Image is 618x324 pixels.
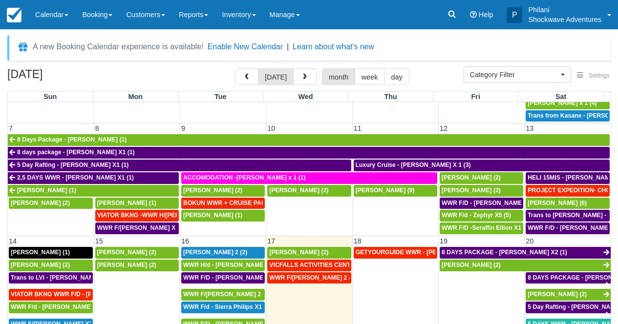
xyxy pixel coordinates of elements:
a: WWR F/D - [PERSON_NAME] X2 (2) [526,223,610,234]
a: [PERSON_NAME] (2) [526,289,611,301]
span: Sun [43,93,57,101]
a: 8 DAYS PACKAGE - [PERSON_NAME] X2 (1) [440,247,611,259]
span: [PERSON_NAME] 2 (2) [183,249,247,256]
span: WWR F/[PERSON_NAME] 2 (2) [269,274,356,281]
span: 13 [525,124,534,132]
a: 8 days package - [PERSON_NAME] X1 (1) [8,147,610,159]
a: Learn about what's new [293,42,374,51]
a: BOKUN WWR + CRUISE PACKAGE - [PERSON_NAME] South X 2 (2) [181,198,265,209]
a: [PERSON_NAME] (2) [440,185,523,197]
a: WWR F/[PERSON_NAME] 2 (2) [181,289,265,301]
span: 19 [439,237,448,245]
a: [PERSON_NAME] (6) [526,198,610,209]
a: WWR F/d - [PERSON_NAME] X1 (1) [9,302,93,313]
span: WWR F/d - Sierra Philips X1 (1) [183,304,271,310]
span: WWR F/D - [PERSON_NAME] X3 (3) [183,274,283,281]
span: WWR F/D - [PERSON_NAME] X 2 (2) [442,200,544,206]
a: 8 DAYS PACKAGE - [PERSON_NAME] X 2 (2) [526,272,611,284]
span: [PERSON_NAME] (1) [17,187,76,194]
a: 2,5 DAYS WWR - [PERSON_NAME] X1 (1) [8,172,179,184]
a: [PERSON_NAME] (2) [440,260,611,271]
a: WWR H/d - [PERSON_NAME] X3 (3) [181,260,265,271]
span: 12 [439,124,448,132]
a: Trans to [PERSON_NAME] - [PERSON_NAME] X 1 (2) [526,210,610,222]
span: [PERSON_NAME] (1) [97,200,156,206]
a: [PERSON_NAME] (2) [267,185,351,197]
span: 17 [266,237,276,245]
a: 5 Day Rafting - [PERSON_NAME] X1 (1) [8,160,351,171]
button: Category Filter [464,66,571,83]
span: 8 Days Package - [PERSON_NAME] (1) [17,136,127,143]
a: [PERSON_NAME] (2) [440,172,523,184]
i: Help [470,11,477,18]
a: GETYOURGUIDE WWR - [PERSON_NAME] X 9 (9) [354,247,437,259]
a: [PERSON_NAME] (2) [181,185,265,197]
button: day [384,68,409,85]
span: [PERSON_NAME] x 1 (4) [528,100,597,106]
a: [PERSON_NAME] 2 (2) [181,247,265,259]
a: WWR F/[PERSON_NAME] X 1 (2) [95,223,179,234]
a: Trans from Kasane - [PERSON_NAME] X4 (4) [526,110,610,122]
a: WWR F/d - Sierra Philips X1 (1) [181,302,265,313]
span: [PERSON_NAME] (9) [356,187,415,194]
span: Luxury Cruise - [PERSON_NAME] X 1 (3) [356,162,471,168]
span: 8 [94,124,100,132]
span: VIATOR BKNG -WWR H/[PERSON_NAME] X 2 (2) [97,212,235,219]
span: ACCOMODATION -[PERSON_NAME] x 1 (1) [183,174,306,181]
a: WWR F/[PERSON_NAME] 2 (2) [267,272,351,284]
span: 2,5 DAYS WWR - [PERSON_NAME] X1 (1) [17,174,134,181]
span: BOKUN WWR + CRUISE PACKAGE - [PERSON_NAME] South X 2 (2) [183,200,377,206]
span: Tue [214,93,227,101]
button: Settings [571,69,616,83]
span: 15 [94,237,104,245]
a: [PERSON_NAME] (2) [267,247,351,259]
span: WWR F/[PERSON_NAME] X 1 (2) [97,224,190,231]
span: Fri [471,93,480,101]
span: Settings [589,72,610,79]
span: Wed [298,93,313,101]
a: WWR F/D - [PERSON_NAME] X 2 (2) [440,198,523,209]
span: WWR F/[PERSON_NAME] 2 (2) [183,291,270,298]
span: VICFALLS ACTIVITIES CENTER - HELICOPTER -[PERSON_NAME] X 4 (4) [269,262,476,268]
a: WWR F/d - Zephyr X5 (5) [440,210,523,222]
a: [PERSON_NAME] (9) [354,185,437,197]
span: 18 [353,237,362,245]
span: [PERSON_NAME] (2) [97,262,156,268]
a: [PERSON_NAME] x 1 (4) [526,98,610,109]
span: WWR F/d - Zephyr X5 (5) [442,212,511,219]
span: [PERSON_NAME] (2) [269,249,328,256]
a: WWR F/D - [PERSON_NAME] X3 (3) [181,272,265,284]
span: Trans to LVI - [PERSON_NAME] X1 (1) [11,274,118,281]
span: [PERSON_NAME] (2) [269,187,328,194]
a: VIATOR BKNG -WWR H/[PERSON_NAME] X 2 (2) [95,210,179,222]
span: [PERSON_NAME] (2) [442,174,501,181]
div: A new Booking Calendar experience is available! [33,41,204,53]
a: [PERSON_NAME] (2) [95,247,179,259]
span: WWR F/D -Seraffin Ellion X1 (1) [442,224,530,231]
a: 5 Day Rafting - [PERSON_NAME] X2 (2) [526,302,611,313]
img: checkfront-main-nav-mini-logo.png [7,8,21,22]
button: Enable New Calendar [208,42,283,52]
a: ACCOMODATION -[PERSON_NAME] x 1 (1) [181,172,437,184]
span: [PERSON_NAME] (2) [528,291,587,298]
span: [PERSON_NAME] (2) [442,262,501,268]
span: Mon [128,93,143,101]
span: [PERSON_NAME] (2) [183,187,242,194]
span: [PERSON_NAME] (1) [11,249,70,256]
span: [PERSON_NAME] (6) [528,200,587,206]
a: [PERSON_NAME] (1) [95,198,179,209]
span: Sat [555,93,566,101]
span: GETYOURGUIDE WWR - [PERSON_NAME] X 9 (9) [356,249,496,256]
a: [PERSON_NAME] (1) [9,247,93,259]
span: VIATOR BKNG WWR F/D - [PERSON_NAME] X 1 (1) [11,291,156,298]
a: HELI 15MIS - [PERSON_NAME] (2) [526,172,610,184]
span: [PERSON_NAME] (2) [11,262,70,268]
span: 16 [180,237,190,245]
span: 9 [180,124,186,132]
p: Shockwave Adventures [528,15,601,24]
a: [PERSON_NAME] (2) [9,260,93,271]
a: [PERSON_NAME] (1) [181,210,265,222]
span: 8 days package - [PERSON_NAME] X1 (1) [17,149,135,156]
span: WWR H/d - [PERSON_NAME] X3 (3) [183,262,283,268]
div: P [507,7,522,23]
